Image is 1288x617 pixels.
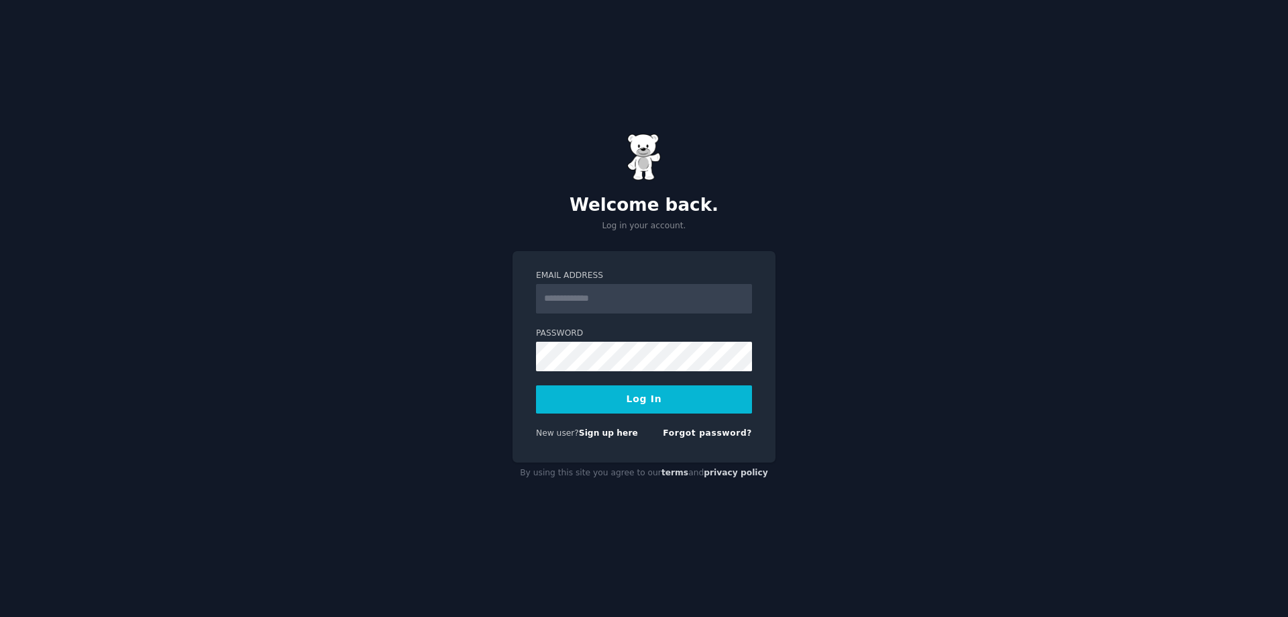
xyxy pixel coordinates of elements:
div: By using this site you agree to our and [513,463,775,484]
label: Email Address [536,270,752,282]
a: Sign up here [579,428,638,438]
span: New user? [536,428,579,438]
a: terms [661,468,688,477]
h2: Welcome back. [513,195,775,216]
p: Log in your account. [513,220,775,232]
label: Password [536,328,752,340]
a: Forgot password? [663,428,752,438]
button: Log In [536,385,752,414]
img: Gummy Bear [627,134,661,181]
a: privacy policy [704,468,768,477]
